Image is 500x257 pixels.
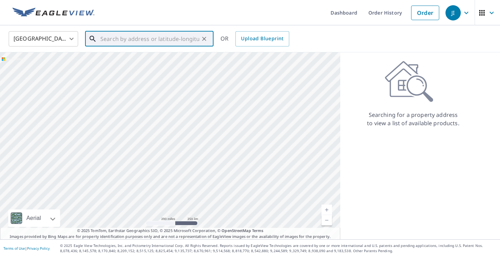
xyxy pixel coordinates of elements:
a: Terms [252,228,264,233]
p: | [3,246,50,250]
a: Privacy Policy [27,246,50,251]
img: EV Logo [12,8,94,18]
a: Upload Blueprint [235,31,289,46]
input: Search by address or latitude-longitude [100,29,199,49]
div: [GEOGRAPHIC_DATA] [9,29,78,49]
a: Current Level 5, Zoom In [322,205,332,215]
div: Aerial [24,209,43,227]
a: Terms of Use [3,246,25,251]
p: Searching for a property address to view a list of available products. [367,111,460,127]
a: Order [411,6,439,20]
span: © 2025 TomTom, Earthstar Geographics SIO, © 2025 Microsoft Corporation, © [77,228,264,234]
a: OpenStreetMap [222,228,251,233]
a: Current Level 5, Zoom Out [322,215,332,225]
div: OR [220,31,289,46]
span: Upload Blueprint [241,34,283,43]
div: Aerial [8,209,60,227]
button: Clear [199,34,209,44]
div: JI [445,5,461,20]
p: © 2025 Eagle View Technologies, Inc. and Pictometry International Corp. All Rights Reserved. Repo... [60,243,497,254]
